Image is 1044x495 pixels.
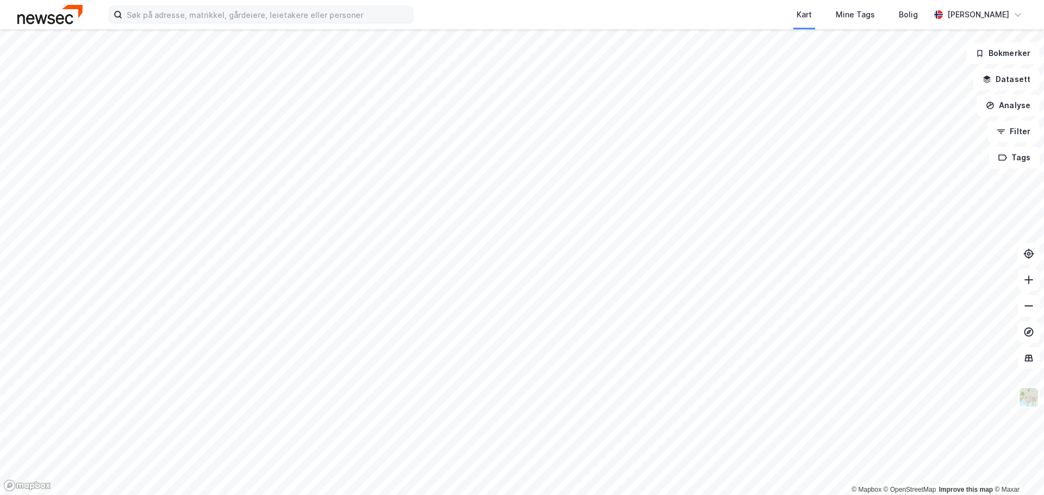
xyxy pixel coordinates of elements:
iframe: Chat Widget [990,443,1044,495]
button: Tags [989,147,1040,168]
div: Kart [797,8,812,21]
input: Søk på adresse, matrikkel, gårdeiere, leietakere eller personer [122,7,413,23]
button: Datasett [973,68,1040,90]
img: Z [1018,387,1039,408]
div: Kontrollprogram for chat [990,443,1044,495]
div: Bolig [899,8,918,21]
button: Filter [987,121,1040,142]
a: Improve this map [939,486,993,493]
button: Analyse [977,95,1040,116]
button: Bokmerker [966,42,1040,64]
a: Mapbox homepage [3,479,51,492]
div: [PERSON_NAME] [947,8,1009,21]
a: Mapbox [852,486,881,493]
div: Mine Tags [836,8,875,21]
img: newsec-logo.f6e21ccffca1b3a03d2d.png [17,5,83,24]
a: OpenStreetMap [884,486,936,493]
